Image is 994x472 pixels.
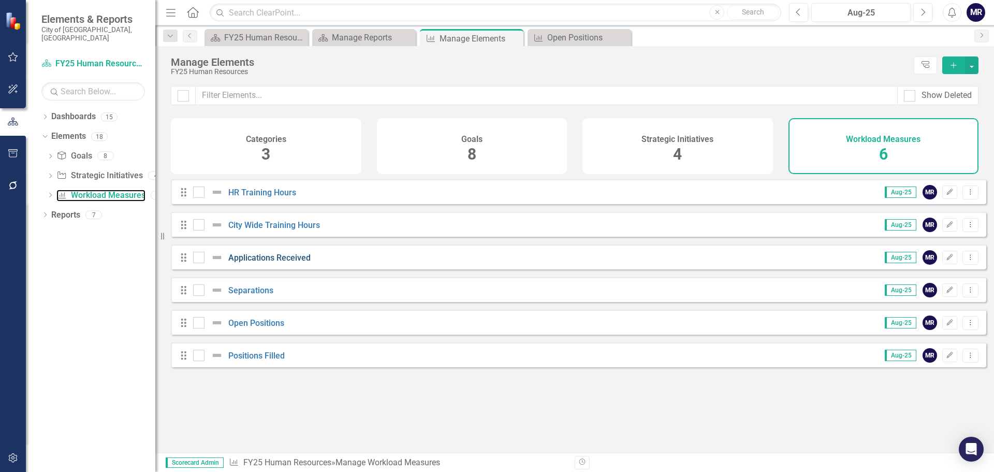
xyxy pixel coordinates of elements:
[440,32,521,45] div: Manage Elements
[641,135,713,144] h4: Strategic Initiatives
[91,132,108,141] div: 18
[923,316,937,330] div: MR
[207,31,305,44] a: FY25 Human Resources - Strategic Plan
[210,4,781,22] input: Search ClearPoint...
[332,31,413,44] div: Manage Reports
[228,220,320,230] a: City Wide Training Hours
[171,68,909,76] div: FY25 Human Resources
[261,145,270,163] span: 3
[228,188,296,197] a: HR Training Hours
[51,131,86,142] a: Elements
[166,457,224,468] span: Scorecard Admin
[56,170,142,182] a: Strategic Initiatives
[151,191,167,199] div: 6
[51,209,80,221] a: Reports
[547,31,628,44] div: Open Positions
[211,251,223,264] img: Not Defined
[41,58,145,70] a: FY25 Human Resources
[246,135,286,144] h4: Categories
[97,152,114,161] div: 8
[211,186,223,198] img: Not Defined
[530,31,628,44] a: Open Positions
[195,86,898,105] input: Filter Elements...
[959,437,984,462] div: Open Intercom Messenger
[967,3,985,22] button: MR
[228,285,273,295] a: Separations
[148,171,165,180] div: 4
[846,135,920,144] h4: Workload Measures
[211,284,223,296] img: Not Defined
[171,56,909,68] div: Manage Elements
[228,351,285,361] a: Positions Filled
[879,145,888,163] span: 6
[101,112,118,121] div: 15
[228,318,284,328] a: Open Positions
[85,210,102,219] div: 7
[41,82,145,101] input: Search Below...
[243,457,331,467] a: FY25 Human Resources
[315,31,413,44] a: Manage Reports
[923,218,937,232] div: MR
[467,145,476,163] span: 8
[885,187,916,198] span: Aug-25
[56,190,145,202] a: Workload Measures
[923,185,937,199] div: MR
[51,111,96,123] a: Dashboards
[211,349,223,362] img: Not Defined
[811,3,911,22] button: Aug-25
[41,13,145,25] span: Elements & Reports
[922,90,972,102] div: Show Deleted
[885,284,916,296] span: Aug-25
[727,5,779,20] button: Search
[461,135,483,144] h4: Goals
[229,457,567,469] div: » Manage Workload Measures
[742,8,764,16] span: Search
[885,317,916,328] span: Aug-25
[41,25,145,42] small: City of [GEOGRAPHIC_DATA], [GEOGRAPHIC_DATA]
[4,11,24,31] img: ClearPoint Strategy
[211,317,223,329] img: Not Defined
[211,219,223,231] img: Not Defined
[885,252,916,263] span: Aug-25
[815,7,907,19] div: Aug-25
[923,348,937,363] div: MR
[923,250,937,265] div: MR
[885,350,916,361] span: Aug-25
[923,283,937,297] div: MR
[885,219,916,231] span: Aug-25
[224,31,305,44] div: FY25 Human Resources - Strategic Plan
[673,145,682,163] span: 4
[56,150,92,162] a: Goals
[228,253,311,263] a: Applications Received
